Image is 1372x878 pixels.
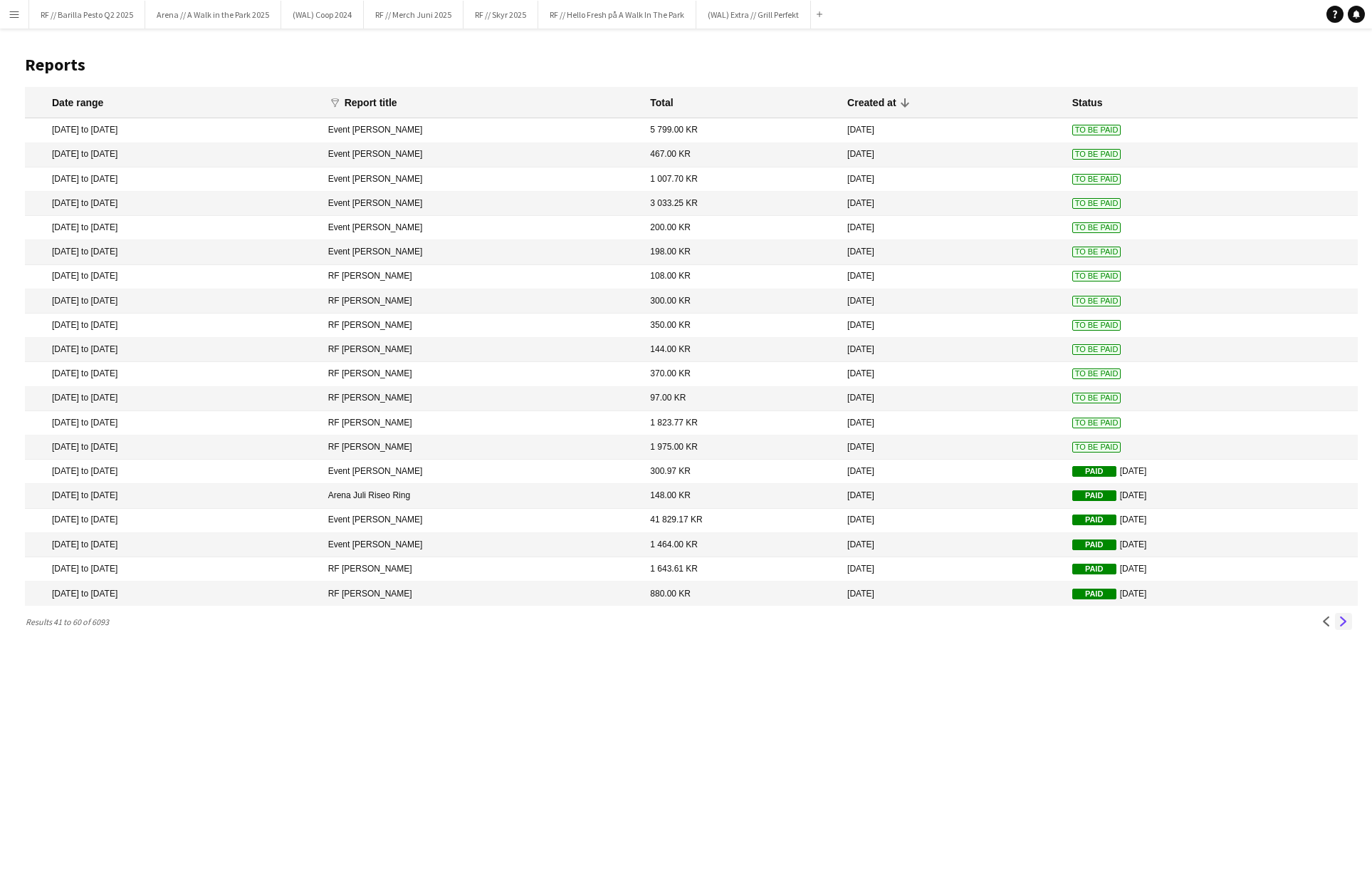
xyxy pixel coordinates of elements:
[643,362,840,386] mat-cell: 370.00 KR
[1072,271,1121,282] span: To Be Paid
[840,509,1065,533] mat-cell: [DATE]
[840,557,1065,582] mat-cell: [DATE]
[1072,442,1121,453] span: To Be Paid
[643,338,840,362] mat-cell: 144.00 KR
[1072,247,1121,257] span: To Be Paid
[321,338,644,362] mat-cell: RF [PERSON_NAME]
[25,289,321,314] mat-cell: [DATE] to [DATE]
[321,533,644,557] mat-cell: Event [PERSON_NAME]
[1072,125,1121,135] span: To Be Paid
[840,167,1065,192] mat-cell: [DATE]
[643,533,840,557] mat-cell: 1 464.00 KR
[321,509,644,533] mat-cell: Event [PERSON_NAME]
[25,509,321,533] mat-cell: [DATE] to [DATE]
[321,484,644,508] mat-cell: Arena Juli Riseo Ring
[840,533,1065,557] mat-cell: [DATE]
[1072,149,1121,160] span: To Be Paid
[840,582,1065,606] mat-cell: [DATE]
[643,192,840,216] mat-cell: 3 033.25 KR
[1072,198,1121,209] span: To Be Paid
[25,533,321,557] mat-cell: [DATE] to [DATE]
[25,460,321,484] mat-cell: [DATE] to [DATE]
[25,240,321,264] mat-cell: [DATE] to [DATE]
[281,1,364,29] button: (WAL) Coop 2024
[25,54,1358,76] h1: Reports
[321,411,644,435] mat-cell: RF [PERSON_NAME]
[1072,539,1116,550] span: Paid
[1065,460,1358,484] mat-cell: [DATE]
[643,582,840,606] mat-cell: 880.00 KR
[25,616,115,627] span: Results 41 to 60 of 6093
[643,435,840,460] mat-cell: 1 975.00 KR
[321,582,644,606] mat-cell: RF [PERSON_NAME]
[25,557,321,582] mat-cell: [DATE] to [DATE]
[321,216,644,240] mat-cell: Event [PERSON_NAME]
[321,289,644,314] mat-cell: RF [PERSON_NAME]
[25,192,321,216] mat-cell: [DATE] to [DATE]
[643,289,840,314] mat-cell: 300.00 KR
[25,338,321,362] mat-cell: [DATE] to [DATE]
[1072,222,1121,233] span: To Be Paid
[321,265,644,289] mat-cell: RF [PERSON_NAME]
[847,96,896,109] div: Created at
[847,96,908,109] div: Created at
[840,192,1065,216] mat-cell: [DATE]
[840,216,1065,240] mat-cell: [DATE]
[145,1,281,29] button: Arena // A Walk in the Park 2025
[345,96,397,109] div: Report title
[25,265,321,289] mat-cell: [DATE] to [DATE]
[1065,509,1358,533] mat-cell: [DATE]
[840,314,1065,338] mat-cell: [DATE]
[321,118,644,143] mat-cell: Event [PERSON_NAME]
[321,460,644,484] mat-cell: Event [PERSON_NAME]
[1072,320,1121,331] span: To Be Paid
[1072,344,1121,355] span: To Be Paid
[643,557,840,582] mat-cell: 1 643.61 KR
[643,143,840,167] mat-cell: 467.00 KR
[25,484,321,508] mat-cell: [DATE] to [DATE]
[643,240,840,264] mat-cell: 198.00 KR
[538,1,696,29] button: RF // Hello Fresh på A Walk In The Park
[1072,368,1121,379] span: To Be Paid
[643,118,840,143] mat-cell: 5 799.00 KR
[1072,393,1121,403] span: To Be Paid
[1065,557,1358,582] mat-cell: [DATE]
[840,435,1065,460] mat-cell: [DATE]
[643,509,840,533] mat-cell: 41 829.17 KR
[840,265,1065,289] mat-cell: [DATE]
[1072,564,1116,574] span: Paid
[643,265,840,289] mat-cell: 108.00 KR
[840,387,1065,411] mat-cell: [DATE]
[1072,490,1116,501] span: Paid
[25,314,321,338] mat-cell: [DATE] to [DATE]
[1072,466,1116,477] span: Paid
[321,435,644,460] mat-cell: RF [PERSON_NAME]
[25,362,321,386] mat-cell: [DATE] to [DATE]
[840,484,1065,508] mat-cell: [DATE]
[643,411,840,435] mat-cell: 1 823.77 KR
[345,96,410,109] div: Report title
[364,1,464,29] button: RF // Merch Juni 2025
[52,96,103,109] div: Date range
[840,411,1065,435] mat-cell: [DATE]
[840,143,1065,167] mat-cell: [DATE]
[643,484,840,508] mat-cell: 148.00 KR
[25,582,321,606] mat-cell: [DATE] to [DATE]
[25,167,321,192] mat-cell: [DATE] to [DATE]
[1065,533,1358,557] mat-cell: [DATE]
[840,338,1065,362] mat-cell: [DATE]
[840,362,1065,386] mat-cell: [DATE]
[321,167,644,192] mat-cell: Event [PERSON_NAME]
[321,362,644,386] mat-cell: RF [PERSON_NAME]
[1072,589,1116,599] span: Paid
[321,192,644,216] mat-cell: Event [PERSON_NAME]
[1072,174,1121,185] span: To Be Paid
[643,314,840,338] mat-cell: 350.00 KR
[1072,96,1103,109] div: Status
[840,460,1065,484] mat-cell: [DATE]
[696,1,811,29] button: (WAL) Extra // Grill Perfekt
[840,118,1065,143] mat-cell: [DATE]
[643,460,840,484] mat-cell: 300.97 KR
[321,314,644,338] mat-cell: RF [PERSON_NAME]
[464,1,538,29] button: RF // Skyr 2025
